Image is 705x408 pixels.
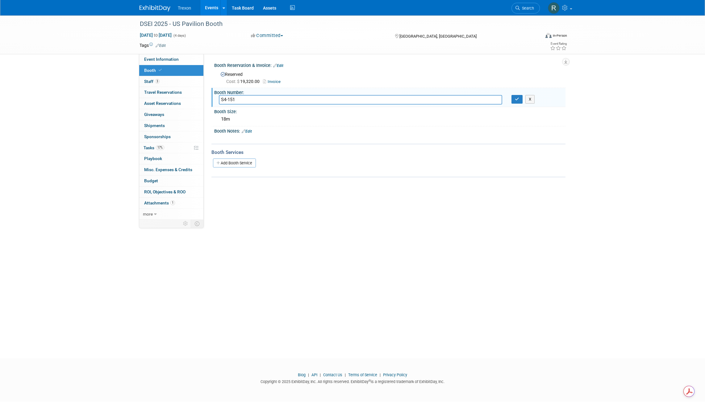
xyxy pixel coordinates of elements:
a: Tasks17% [139,142,203,153]
a: Playbook [139,153,203,164]
span: Travel Reservations [144,90,182,95]
a: API [311,373,317,377]
a: Event Information [139,54,203,65]
a: Contact Us [323,373,342,377]
div: Booth Services [211,149,565,156]
a: more [139,209,203,220]
span: Budget [144,178,158,183]
span: Event Information [144,57,179,62]
button: Committed [249,32,286,39]
span: Asset Reservations [144,101,181,106]
a: Edit [242,129,252,134]
td: Personalize Event Tab Strip [180,220,191,228]
div: Reserved [219,70,561,85]
a: Attachments1 [139,198,203,208]
span: to [153,33,159,38]
span: Search [520,6,534,10]
span: 3 [155,79,160,84]
a: Budget [139,175,203,186]
td: Toggle Event Tabs [191,220,204,228]
span: (4 days) [173,34,186,38]
a: Invoice [263,79,284,84]
td: Tags [140,42,166,48]
span: Giveaways [144,112,164,117]
span: | [307,373,311,377]
i: Booth reservation complete [159,68,162,72]
a: Add Booth Service [213,159,256,167]
a: Booth [139,65,203,76]
a: Travel Reservations [139,87,203,98]
span: ROI, Objectives & ROO [144,189,186,194]
a: Blog [298,373,306,377]
a: Staff3 [139,76,203,87]
a: Privacy Policy [383,373,407,377]
span: | [343,373,347,377]
div: Booth Number: [214,88,565,96]
span: [DATE] [DATE] [140,32,172,38]
div: Event Format [503,32,567,41]
a: Sponsorships [139,131,203,142]
span: Booth [144,68,163,73]
div: Booth Size: [214,107,565,115]
a: Edit [273,64,283,68]
span: more [143,212,153,216]
span: 1 [170,200,175,205]
span: 19,320.00 [226,79,262,84]
span: Tasks [144,145,164,150]
img: Ryan Flores [548,2,560,14]
a: ROI, Objectives & ROO [139,187,203,197]
span: Trexon [178,6,191,10]
div: Booth Reservation & Invoice: [214,61,565,69]
a: Terms of Service [348,373,377,377]
div: In-Person [553,33,567,38]
img: ExhibitDay [140,5,170,11]
a: Misc. Expenses & Credits [139,164,203,175]
span: Staff [144,79,160,84]
div: Event Rating [550,42,567,45]
img: Format-Inperson.png [545,33,552,38]
a: Giveaways [139,109,203,120]
span: Misc. Expenses & Credits [144,167,192,172]
a: Shipments [139,120,203,131]
sup: ® [369,379,371,382]
a: Edit [156,43,166,48]
div: Booth Notes: [214,126,565,134]
span: Shipments [144,123,165,128]
span: [GEOGRAPHIC_DATA], [GEOGRAPHIC_DATA] [399,34,477,39]
span: | [318,373,322,377]
span: Cost: $ [226,79,240,84]
span: Sponsorships [144,134,171,139]
span: 17% [156,145,164,150]
a: Search [511,3,540,14]
a: Asset Reservations [139,98,203,109]
div: DSEI 2025 - US Pavilion Booth [138,19,531,30]
div: 18m [219,114,561,124]
span: | [378,373,382,377]
span: Attachments [144,200,175,205]
span: Playbook [144,156,162,161]
button: X [525,95,535,104]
